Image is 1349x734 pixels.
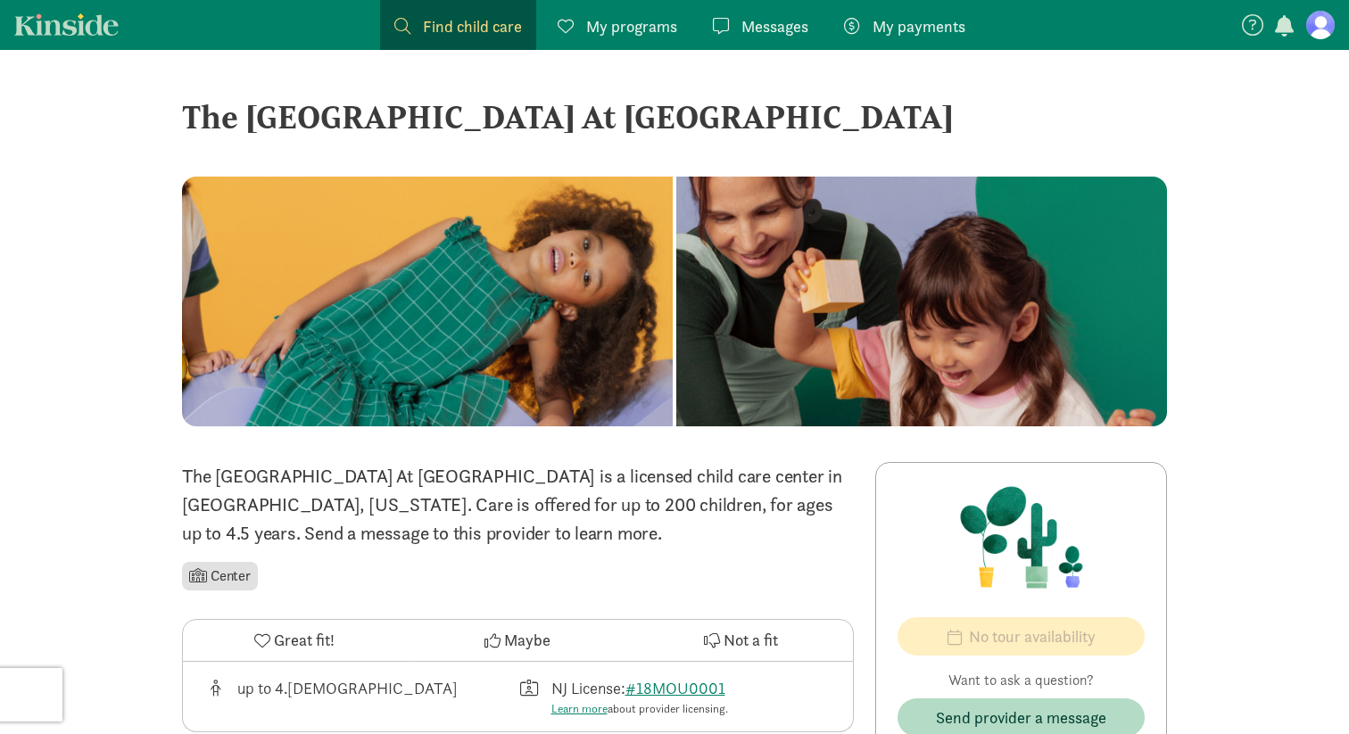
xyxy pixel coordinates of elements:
span: My payments [873,14,965,38]
div: The [GEOGRAPHIC_DATA] At [GEOGRAPHIC_DATA] [182,93,1167,141]
div: up to 4.[DEMOGRAPHIC_DATA] [237,676,458,718]
div: NJ License: [551,676,732,718]
span: Great fit! [274,628,335,652]
p: The [GEOGRAPHIC_DATA] At [GEOGRAPHIC_DATA] is a licensed child care center in [GEOGRAPHIC_DATA], ... [182,462,854,548]
li: Center [182,562,258,590]
a: Kinside [14,13,119,36]
span: No tour availability [969,624,1096,648]
span: Messages [741,14,808,38]
span: My programs [586,14,677,38]
span: Send provider a message [936,705,1106,730]
div: Age range for children that this provider cares for [204,676,518,718]
a: Learn more [551,701,608,716]
span: Maybe [504,628,550,652]
div: about provider licensing. [551,700,732,718]
div: License number [518,676,832,718]
span: Find child care [423,14,522,38]
button: No tour availability [898,617,1145,656]
button: Not a fit [630,620,853,661]
p: Want to ask a question? [898,670,1145,691]
a: #18MOU0001 [625,678,725,698]
button: Maybe [406,620,629,661]
span: Not a fit [724,628,778,652]
button: Great fit! [183,620,406,661]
